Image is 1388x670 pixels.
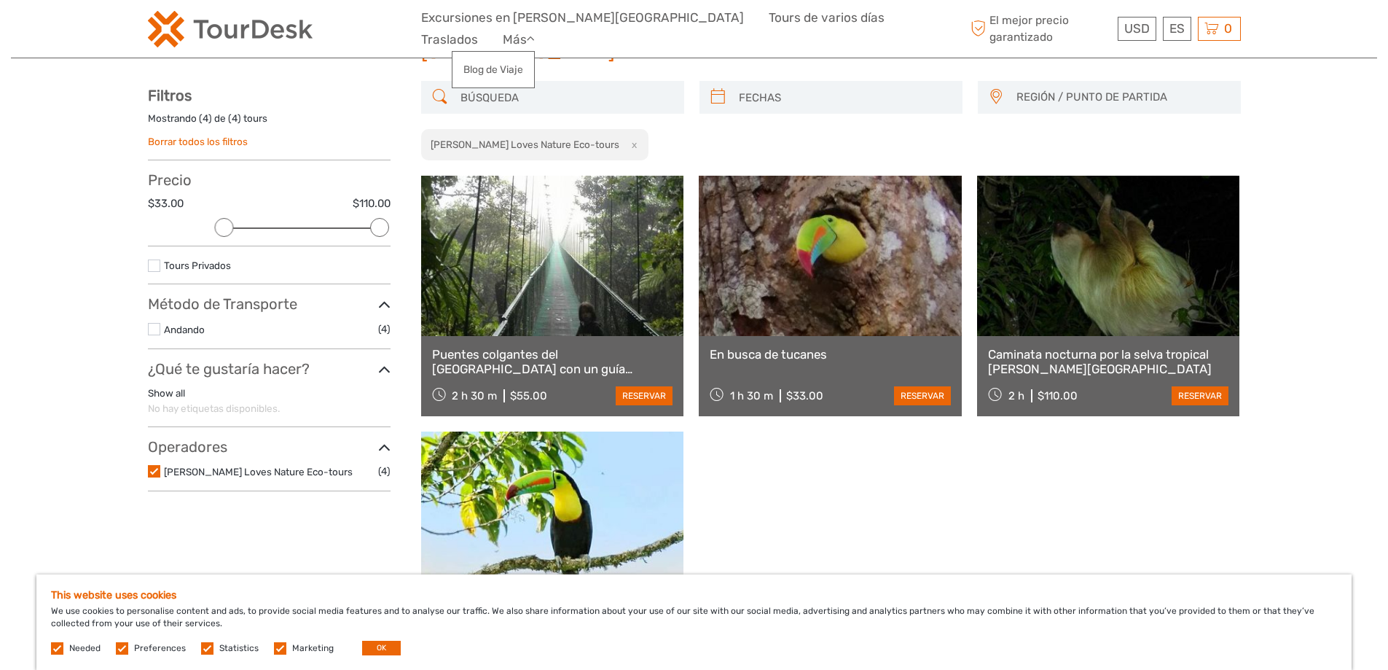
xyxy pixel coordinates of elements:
[710,347,951,362] a: En busca de tucanes
[1008,389,1024,402] span: 2 h
[431,139,619,150] h2: [PERSON_NAME] Loves Nature Eco-tours
[148,112,391,134] div: Mostrando ( ) de ( ) tours
[148,87,192,104] strong: Filtros
[148,438,391,456] h3: Operadores
[432,347,673,377] a: Puentes colgantes del [GEOGRAPHIC_DATA] con un guía turístico naturalista local
[622,137,641,152] button: x
[1172,386,1228,405] a: reservar
[1010,85,1234,109] button: REGIÓN / PUNTO DE PARTIDA
[894,386,951,405] a: reservar
[616,386,673,405] a: reservar
[148,136,248,147] a: Borrar todos los filtros
[232,112,238,125] label: 4
[148,171,391,189] h3: Precio
[733,85,955,110] input: FECHAS
[168,23,185,40] button: Open LiveChat chat widget
[164,324,205,335] a: Andando
[164,260,231,271] a: Tours Privados
[730,389,773,402] span: 1 h 30 m
[362,641,401,655] button: OK
[1038,389,1078,402] div: $110.00
[20,26,165,37] p: We're away right now. Please check back later!
[353,196,391,211] label: $110.00
[148,360,391,378] h3: ¿Qué te gustaría hacer?
[36,574,1352,670] div: We use cookies to personalise content and ads, to provide social media features and to analyse ou...
[452,389,497,402] span: 2 h 30 m
[219,642,259,655] label: Statistics
[455,85,677,110] input: BÚSQUEDA
[421,29,478,50] a: Traslados
[503,29,535,50] a: Más
[69,642,101,655] label: Needed
[51,589,1337,601] h5: This website uses cookies
[510,389,547,402] div: $55.00
[1163,17,1191,41] div: ES
[148,11,313,47] img: 2254-3441b4b5-4e5f-4d00-b396-31f1d84a6ebf_logo_small.png
[769,7,885,28] a: Tours de varios días
[203,112,208,125] label: 4
[134,642,186,655] label: Preferences
[148,387,185,399] a: Show all
[988,347,1229,377] a: Caminata nocturna por la selva tropical [PERSON_NAME][GEOGRAPHIC_DATA]
[1124,21,1150,36] span: USD
[452,55,534,84] a: Blog de Viaje
[292,642,334,655] label: Marketing
[148,196,184,211] label: $33.00
[164,466,353,478] a: [PERSON_NAME] Loves Nature Eco-tours
[1222,21,1234,36] span: 0
[378,321,391,338] span: (4)
[148,402,280,414] span: No hay etiquetas disponibles.
[421,7,744,28] a: Excursiones en [PERSON_NAME][GEOGRAPHIC_DATA]
[968,12,1114,44] span: El mejor precio garantizado
[786,389,823,402] div: $33.00
[148,295,391,313] h3: Método de Transporte
[378,463,391,480] span: (4)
